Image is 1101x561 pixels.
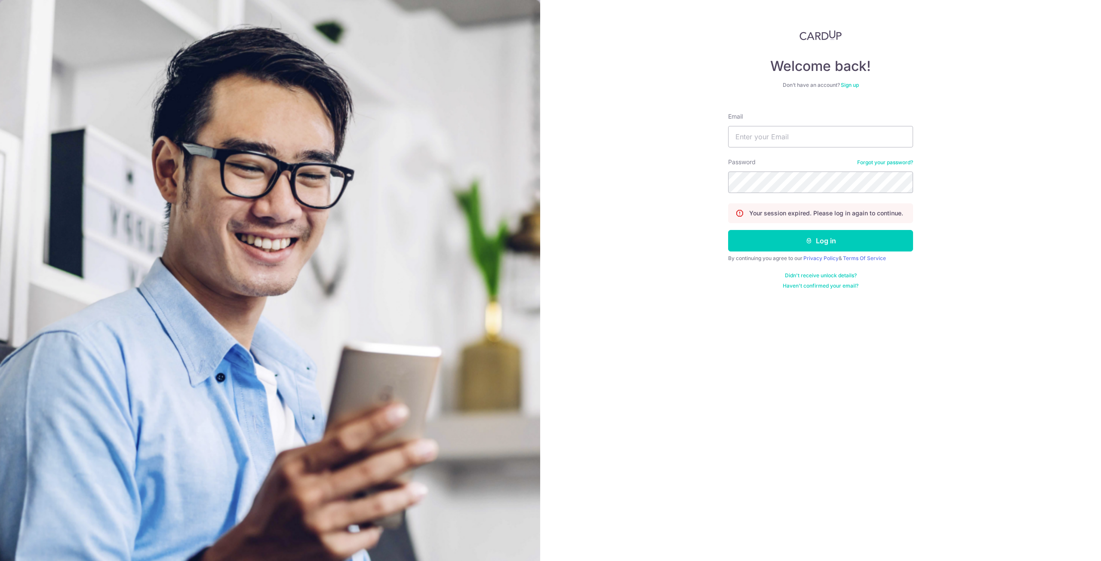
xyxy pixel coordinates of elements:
[783,282,858,289] a: Haven't confirmed your email?
[728,82,913,89] div: Don’t have an account?
[857,159,913,166] a: Forgot your password?
[728,158,756,166] label: Password
[728,58,913,75] h4: Welcome back!
[728,126,913,147] input: Enter your Email
[728,255,913,262] div: By continuing you agree to our &
[803,255,839,261] a: Privacy Policy
[843,255,886,261] a: Terms Of Service
[728,230,913,251] button: Log in
[749,209,903,218] p: Your session expired. Please log in again to continue.
[841,82,859,88] a: Sign up
[728,112,743,121] label: Email
[785,272,857,279] a: Didn't receive unlock details?
[800,30,842,40] img: CardUp Logo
